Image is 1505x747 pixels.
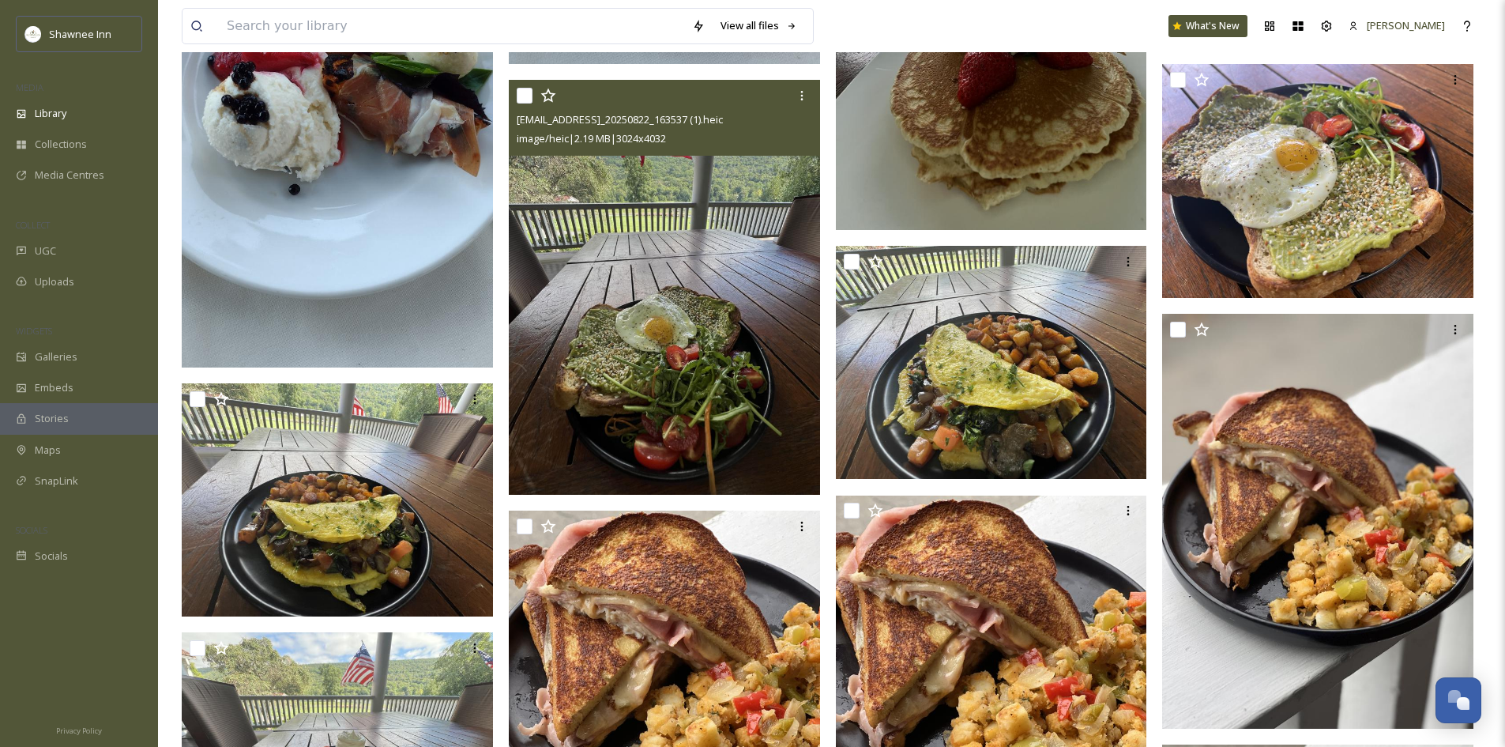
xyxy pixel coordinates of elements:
[836,246,1147,480] img: ext_1755895093.057446_archibaldmackenzie16@gmail.com-IMG_20250822_163537 (2).heic
[16,524,47,536] span: SOCIALS
[49,27,111,41] span: Shawnee Inn
[35,443,61,458] span: Maps
[35,549,68,564] span: Socials
[35,473,78,489] span: SnapLink
[16,325,52,337] span: WIDGETS
[1435,677,1481,723] button: Open Chat
[35,168,104,183] span: Media Centres
[35,349,77,364] span: Galleries
[517,131,666,145] span: image/heic | 2.19 MB | 3024 x 4032
[1341,10,1453,41] a: [PERSON_NAME]
[56,726,102,736] span: Privacy Policy
[35,411,69,426] span: Stories
[713,10,805,41] a: View all files
[16,81,43,93] span: MEDIA
[509,80,820,495] img: ext_1755895095.614506_archibaldmackenzie16@gmail.com-IMG_20250822_163537 (1).heic
[219,9,684,43] input: Search your library
[1162,64,1473,298] img: ext_1755895090.913049_archibaldmackenzie16@gmail.com-IMG_20250822_163537.heic
[16,219,50,231] span: COLLECT
[1162,314,1473,729] img: ext_1755895081.388001_archibaldmackenzie16@gmail.com-IMG_20250822_163538 (8).heic
[35,137,87,152] span: Collections
[182,383,493,617] img: ext_1755895095.754249_archibaldmackenzie16@gmail.com-IMG_20250822_163537 (3).heic
[35,243,56,258] span: UGC
[35,274,74,289] span: Uploads
[1367,18,1445,32] span: [PERSON_NAME]
[1168,15,1247,37] a: What's New
[35,106,66,121] span: Library
[517,112,723,126] span: [EMAIL_ADDRESS]_20250822_163537 (1).heic
[35,380,73,395] span: Embeds
[25,26,41,42] img: shawnee-300x300.jpg
[56,720,102,739] a: Privacy Policy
